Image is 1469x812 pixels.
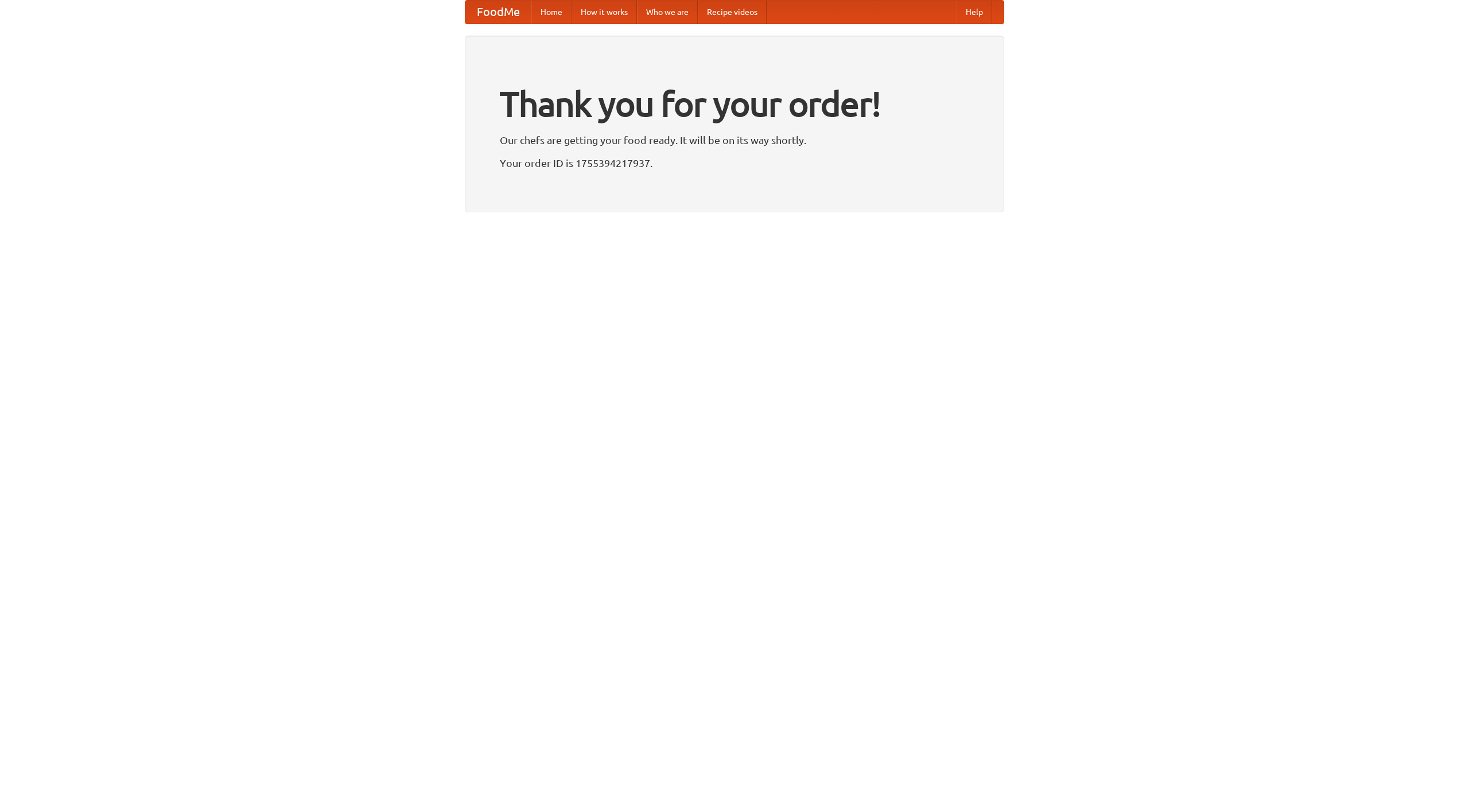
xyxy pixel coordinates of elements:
a: Recipe videos [698,1,767,24]
a: Who we are [637,1,698,24]
p: Your order ID is 1755394217937. [500,154,969,172]
a: How it works [572,1,637,24]
a: FoodMe [465,1,531,24]
h1: Thank you for your order! [500,76,969,131]
p: Our chefs are getting your food ready. It will be on its way shortly. [500,131,969,149]
a: Home [531,1,572,24]
a: Help [957,1,992,24]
